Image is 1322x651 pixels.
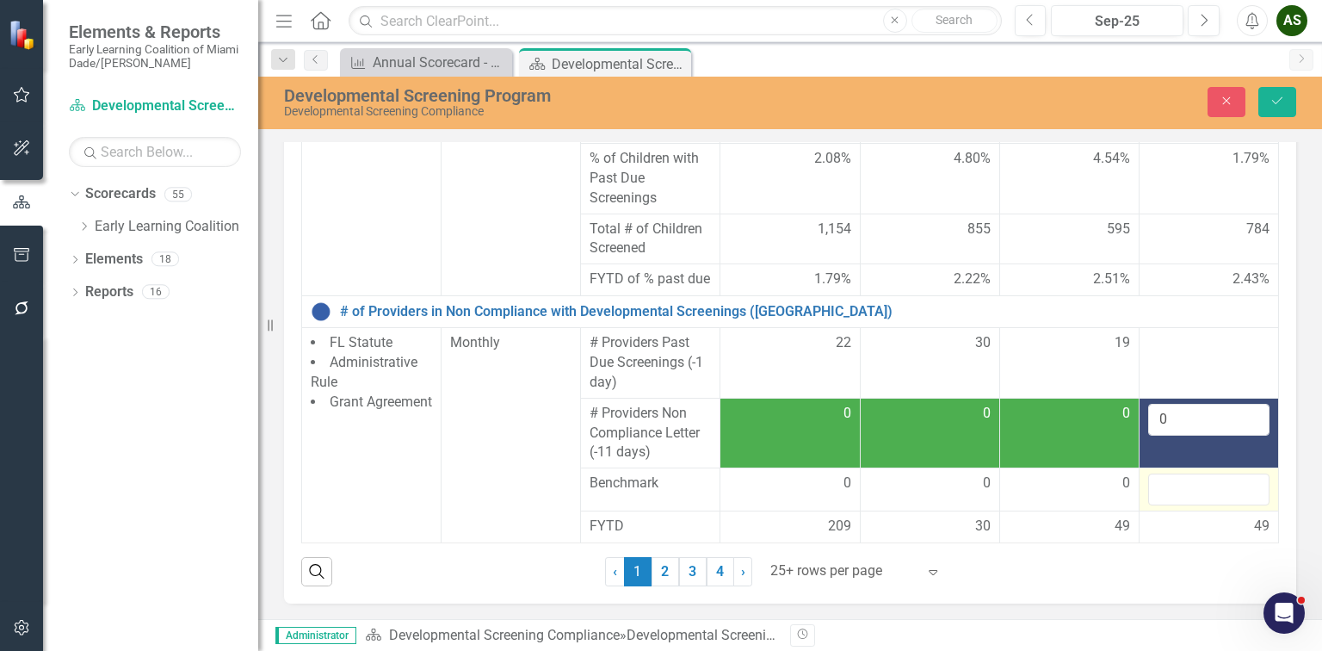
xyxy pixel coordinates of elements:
span: 2.22% [954,270,991,289]
span: Benchmark [590,474,711,493]
span: 0 [843,474,851,493]
div: Monthly [450,333,571,353]
a: Annual Scorecard - Developmental Screening [344,52,508,73]
span: 22 [836,333,851,353]
span: 49 [1254,517,1269,536]
span: 595 [1107,220,1130,239]
input: Search ClearPoint... [349,6,1001,36]
span: 30 [975,333,991,353]
div: Annual Scorecard - Developmental Screening [373,52,508,73]
button: Sep-25 [1051,5,1183,36]
span: 1,154 [818,220,851,239]
span: 209 [828,517,851,536]
span: FYTD of % past due [590,270,711,289]
span: › [741,563,745,580]
div: Developmental Screening Program [627,627,837,643]
div: 55 [164,187,192,201]
span: Administrator [275,627,356,644]
span: 4.54% [1093,149,1130,169]
span: ‹ [613,563,617,580]
span: Elements & Reports [69,22,241,42]
span: 0 [1122,474,1130,493]
span: 784 [1246,220,1269,239]
span: 1.79% [1232,149,1269,169]
span: Grant Agreement [330,394,432,410]
div: 18 [151,252,179,267]
a: Scorecards [85,184,156,204]
span: 1 [624,557,652,586]
span: 1.79% [814,270,851,289]
a: Early Learning Coalition [95,217,258,237]
span: 19 [1115,333,1130,353]
a: 4 [707,557,734,586]
span: # Providers Non Compliance Letter (-11 days) [590,404,711,463]
span: 4.80% [954,149,991,169]
span: Search [936,13,973,27]
button: Search [911,9,998,33]
a: # of Providers in Non Compliance with Developmental Screenings ([GEOGRAPHIC_DATA]) [340,304,1269,319]
button: AS [1276,5,1307,36]
span: 0 [1122,404,1130,424]
span: 2.08% [814,149,851,169]
div: Developmental Screening Program [284,86,844,105]
span: Total # of Children Screened [590,220,711,259]
input: Search Below... [69,137,241,167]
span: 855 [967,220,991,239]
span: 30 [975,517,991,536]
span: 49 [1115,517,1130,536]
span: % of Children with Past Due Screenings [590,149,711,208]
small: Early Learning Coalition of Miami Dade/[PERSON_NAME] [69,42,241,71]
div: Developmental Screening Program [552,53,687,75]
a: Developmental Screening Compliance [69,96,241,116]
span: # Providers Past Due Screenings (-1 day) [590,333,711,393]
a: Elements [85,250,143,270]
a: Developmental Screening Compliance [389,627,620,643]
span: FL Statute [330,334,392,350]
span: 0 [983,474,991,493]
span: 2.43% [1232,270,1269,289]
span: 0 [843,404,851,424]
span: 2.51% [1093,270,1130,289]
a: Reports [85,282,133,302]
div: 16 [142,285,170,300]
span: FYTD [590,517,711,536]
span: Administrative Rule [311,354,417,390]
span: 0 [983,404,991,424]
a: 2 [652,557,679,586]
div: Sep-25 [1057,11,1177,32]
img: ClearPoint Strategy [9,19,40,50]
img: No Information [311,301,331,322]
iframe: Intercom live chat [1263,592,1305,634]
div: » [365,626,777,646]
div: Developmental Screening Compliance [284,105,844,118]
a: 3 [679,557,707,586]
